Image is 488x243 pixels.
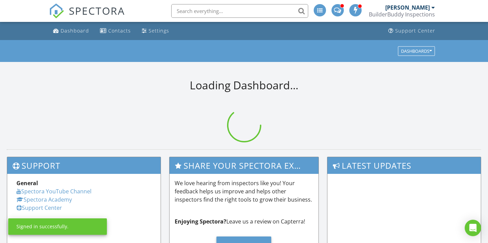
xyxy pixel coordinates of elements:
div: Support Center [395,27,435,34]
strong: General [16,179,38,187]
span: SPECTORA [69,3,125,18]
p: We love hearing from inspectors like you! Your feedback helps us improve and helps other inspecto... [175,179,314,204]
div: Signed in successfully. [16,223,68,230]
input: Search everything... [171,4,308,18]
h3: Support [7,157,161,174]
div: Dashboard [61,27,89,34]
div: Settings [149,27,169,34]
a: Spectora Academy [16,196,72,203]
div: Open Intercom Messenger [465,220,481,236]
strong: Enjoying Spectora? [175,218,226,225]
a: Support Center [16,204,62,212]
a: SPECTORA [49,9,125,24]
a: Support Center [386,25,438,37]
div: Dashboards [401,49,432,53]
a: Spectora YouTube Channel [16,188,91,195]
div: Contacts [108,27,131,34]
p: Leave us a review on Capterra! [175,217,314,226]
button: Dashboards [398,46,435,56]
div: BuilderBuddy Inspections [369,11,435,18]
h3: Share Your Spectora Experience [170,157,319,174]
img: The Best Home Inspection Software - Spectora [49,3,64,18]
div: [PERSON_NAME] [385,4,430,11]
a: Dashboard [50,25,92,37]
a: Settings [139,25,172,37]
a: Contacts [97,25,134,37]
h3: Latest Updates [327,157,481,174]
